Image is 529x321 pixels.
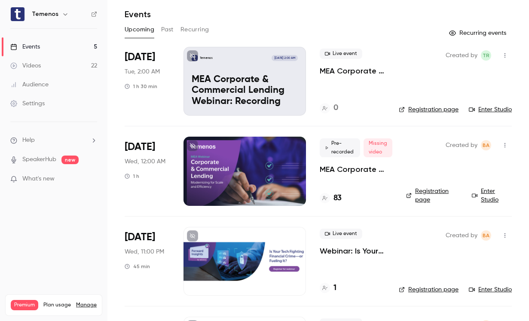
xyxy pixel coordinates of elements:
[320,49,362,59] span: Live event
[125,263,150,270] div: 45 min
[11,7,24,21] img: Temenos
[333,193,342,204] h4: 83
[87,175,97,183] iframe: Noticeable Trigger
[481,230,491,241] span: Balamurugan Arunachalam
[446,230,477,241] span: Created by
[10,99,45,108] div: Settings
[32,10,58,18] h6: Temenos
[469,285,512,294] a: Enter Studio
[320,282,336,294] a: 1
[446,140,477,150] span: Created by
[10,61,41,70] div: Videos
[125,83,157,90] div: 1 h 30 min
[22,155,56,164] a: SpeakerHub
[481,140,491,150] span: Balamurugan Arunachalam
[125,23,154,37] button: Upcoming
[399,105,459,114] a: Registration page
[406,187,462,204] a: Registration page
[272,55,297,61] span: [DATE] 2:00 AM
[125,173,139,180] div: 1 h
[125,9,151,19] h1: Events
[320,246,385,256] a: Webinar: Is Your Tech Fighting Financial Crime—or Fueling It?
[445,26,512,40] button: Recurring events
[320,193,342,204] a: 83
[161,23,174,37] button: Past
[10,80,49,89] div: Audience
[320,229,362,239] span: Live event
[10,43,40,51] div: Events
[125,248,164,256] span: Wed, 11:00 PM
[43,302,71,309] span: Plan usage
[364,138,392,157] span: Missing video
[333,102,338,114] h4: 0
[10,136,97,145] li: help-dropdown-opener
[125,157,165,166] span: Wed, 12:00 AM
[483,230,489,241] span: BA
[472,187,512,204] a: Enter Studio
[125,230,155,244] span: [DATE]
[125,47,170,116] div: Sep 2 Tue, 11:00 AM (Africa/Johannesburg)
[483,140,489,150] span: BA
[22,174,55,183] span: What's new
[192,74,298,107] p: MEA Corporate & Commercial Lending Webinar: Recording
[481,50,491,61] span: Terniell Ramlah
[320,164,392,174] a: MEA Corporate and Commercial Lending: Modernizing for Scale and Efficiency
[483,50,489,61] span: TR
[320,138,360,157] span: Pre-recorded
[469,105,512,114] a: Enter Studio
[183,47,306,116] a: MEA Corporate & Commercial Lending Webinar: Recording Temenos[DATE] 2:00 AMMEA Corporate & Commer...
[22,136,35,145] span: Help
[125,227,170,296] div: Sep 25 Thu, 2:00 PM (Asia/Singapore)
[125,50,155,64] span: [DATE]
[125,137,170,205] div: Sep 10 Wed, 9:00 AM (Africa/Johannesburg)
[11,300,38,310] span: Premium
[61,156,79,164] span: new
[333,282,336,294] h4: 1
[320,66,385,76] a: MEA Corporate & Commercial Lending Webinar: Recording
[125,140,155,154] span: [DATE]
[399,285,459,294] a: Registration page
[320,102,338,114] a: 0
[76,302,97,309] a: Manage
[200,56,213,60] p: Temenos
[446,50,477,61] span: Created by
[125,67,160,76] span: Tue, 2:00 AM
[180,23,209,37] button: Recurring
